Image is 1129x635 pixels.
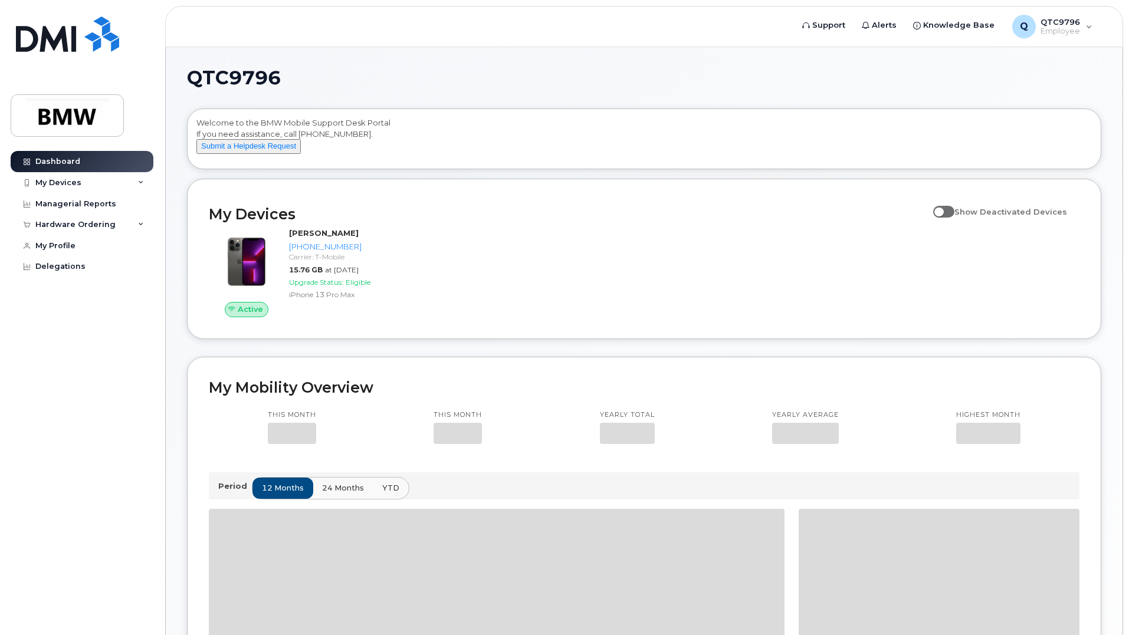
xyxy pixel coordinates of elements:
[289,278,343,287] span: Upgrade Status:
[289,228,359,238] strong: [PERSON_NAME]
[209,228,416,317] a: Active[PERSON_NAME][PHONE_NUMBER]Carrier: T-Mobile15.76 GBat [DATE]Upgrade Status:EligibleiPhone ...
[268,410,316,420] p: This month
[322,482,364,493] span: 24 months
[209,205,927,223] h2: My Devices
[600,410,655,420] p: Yearly total
[187,69,281,87] span: QTC9796
[382,482,399,493] span: YTD
[218,481,252,492] p: Period
[772,410,839,420] p: Yearly average
[238,304,263,315] span: Active
[218,233,275,290] img: image20231002-3703462-oworib.jpeg
[196,141,301,150] a: Submit a Helpdesk Request
[289,241,411,252] div: [PHONE_NUMBER]
[956,410,1020,420] p: Highest month
[209,379,1079,396] h2: My Mobility Overview
[346,278,370,287] span: Eligible
[289,289,411,300] div: iPhone 13 Pro Max
[289,265,323,274] span: 15.76 GB
[954,207,1067,216] span: Show Deactivated Devices
[289,252,411,262] div: Carrier: T-Mobile
[196,117,1092,164] div: Welcome to the BMW Mobile Support Desk Portal If you need assistance, call [PHONE_NUMBER].
[434,410,482,420] p: This month
[325,265,359,274] span: at [DATE]
[196,139,301,154] button: Submit a Helpdesk Request
[933,200,943,210] input: Show Deactivated Devices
